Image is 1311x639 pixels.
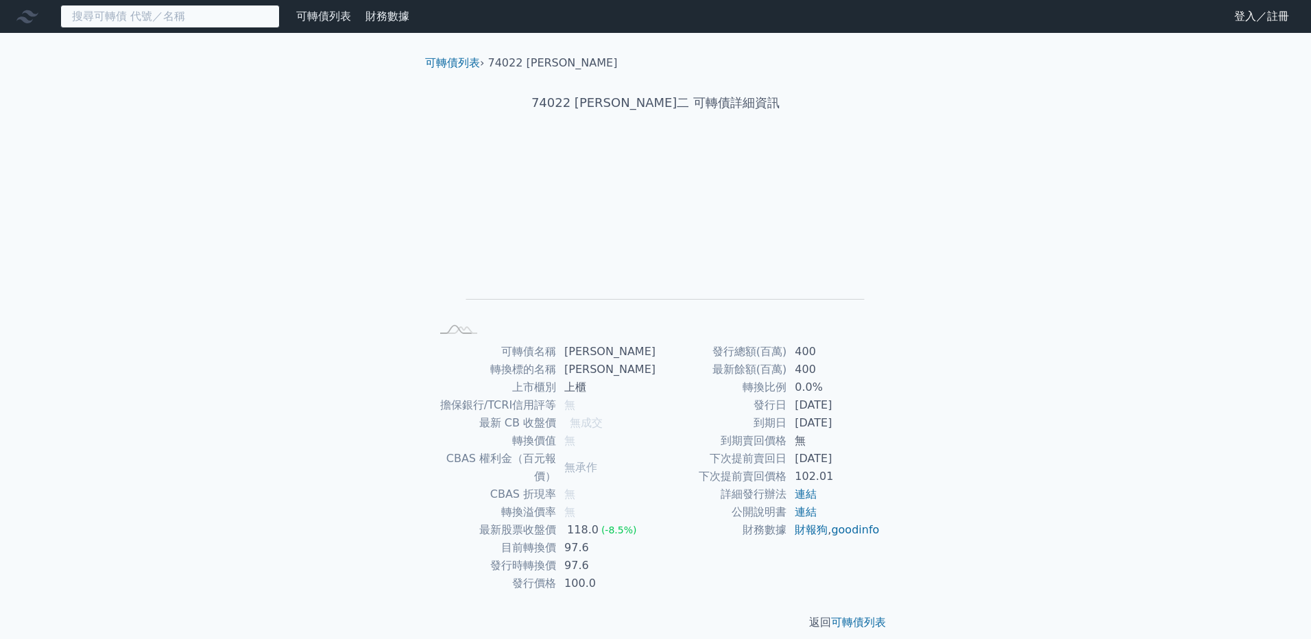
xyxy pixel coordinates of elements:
td: 0.0% [786,378,880,396]
td: [PERSON_NAME] [556,361,655,378]
a: 連結 [795,505,817,518]
td: 發行時轉換價 [431,557,556,575]
td: 上櫃 [556,378,655,396]
span: (-8.5%) [601,525,637,535]
td: CBAS 折現率 [431,485,556,503]
span: 無成交 [570,416,603,429]
td: 102.01 [786,468,880,485]
td: [DATE] [786,414,880,432]
td: 下次提前賣回日 [655,450,786,468]
input: 搜尋可轉債 代號／名稱 [60,5,280,28]
td: 上市櫃別 [431,378,556,396]
td: 發行總額(百萬) [655,343,786,361]
a: 財報狗 [795,523,828,536]
td: 公開說明書 [655,503,786,521]
td: [DATE] [786,450,880,468]
span: 無 [564,505,575,518]
span: 無 [564,398,575,411]
td: 最新 CB 收盤價 [431,414,556,432]
a: 可轉債列表 [296,10,351,23]
td: 97.6 [556,539,655,557]
td: 目前轉換價 [431,539,556,557]
td: 下次提前賣回價格 [655,468,786,485]
td: 無 [786,432,880,450]
h1: 74022 [PERSON_NAME]二 可轉債詳細資訊 [414,93,897,112]
a: 可轉債列表 [831,616,886,629]
td: 400 [786,361,880,378]
td: 詳細發行辦法 [655,485,786,503]
a: goodinfo [831,523,879,536]
td: 發行價格 [431,575,556,592]
td: 400 [786,343,880,361]
td: 發行日 [655,396,786,414]
span: 無 [564,487,575,501]
td: CBAS 權利金（百元報價） [431,450,556,485]
td: 擔保銀行/TCRI信用評等 [431,396,556,414]
a: 財務數據 [365,10,409,23]
span: 無承作 [564,461,597,474]
td: 轉換溢價率 [431,503,556,521]
li: › [425,55,484,71]
div: 118.0 [564,521,601,539]
li: 74022 [PERSON_NAME] [488,55,618,71]
td: 到期日 [655,414,786,432]
td: 最新股票收盤價 [431,521,556,539]
a: 連結 [795,487,817,501]
td: 轉換價值 [431,432,556,450]
td: [PERSON_NAME] [556,343,655,361]
td: 轉換比例 [655,378,786,396]
td: 100.0 [556,575,655,592]
td: 可轉債名稱 [431,343,556,361]
p: 返回 [414,614,897,631]
td: 97.6 [556,557,655,575]
span: 無 [564,434,575,447]
td: [DATE] [786,396,880,414]
g: Chart [453,156,865,319]
td: 最新餘額(百萬) [655,361,786,378]
td: 財務數據 [655,521,786,539]
a: 可轉債列表 [425,56,480,69]
td: 轉換標的名稱 [431,361,556,378]
td: , [786,521,880,539]
a: 登入／註冊 [1223,5,1300,27]
td: 到期賣回價格 [655,432,786,450]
